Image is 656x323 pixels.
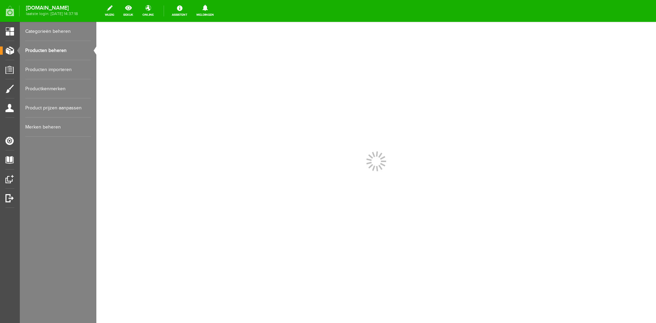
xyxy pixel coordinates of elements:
[25,98,91,118] a: Product prijzen aanpassen
[192,3,218,18] a: Meldingen
[25,22,91,41] a: Categorieën beheren
[25,41,91,60] a: Producten beheren
[168,3,191,18] a: Assistent
[26,12,78,16] span: laatste login: [DATE] 14:37:18
[138,3,158,18] a: online
[119,3,137,18] a: bekijk
[25,60,91,79] a: Producten importeren
[25,118,91,137] a: Merken beheren
[101,3,118,18] a: wijzig
[26,6,78,10] strong: [DOMAIN_NAME]
[25,79,91,98] a: Productkenmerken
